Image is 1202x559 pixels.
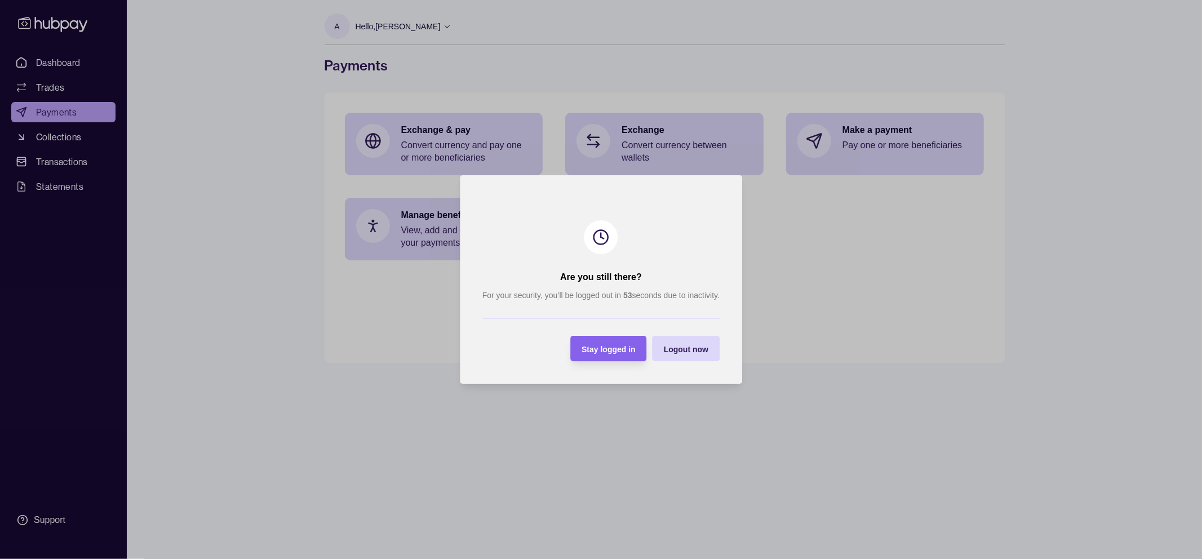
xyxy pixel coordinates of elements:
[582,345,636,354] span: Stay logged in
[570,336,647,361] button: Stay logged in
[623,291,632,300] strong: 53
[560,271,642,283] h2: Are you still there?
[653,336,720,361] button: Logout now
[482,289,720,301] p: For your security, you’ll be logged out in seconds due to inactivity.
[664,345,708,354] span: Logout now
